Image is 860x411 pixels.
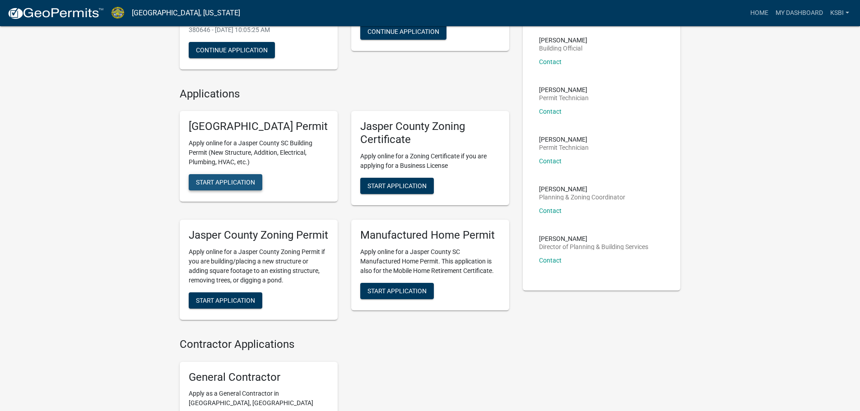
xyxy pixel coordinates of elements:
p: Building Official [539,45,587,51]
h4: Applications [180,88,509,101]
button: Start Application [189,174,262,190]
h5: Jasper County Zoning Certificate [360,120,500,146]
p: 380646 - [DATE] 10:05:25 AM [189,25,329,35]
p: Apply as a General Contractor in [GEOGRAPHIC_DATA], [GEOGRAPHIC_DATA] [189,389,329,408]
h5: General Contractor [189,371,329,384]
a: Contact [539,257,562,264]
h4: Contractor Applications [180,338,509,351]
p: Apply online for a Zoning Certificate if you are applying for a Business License [360,152,500,171]
p: Planning & Zoning Coordinator [539,194,625,200]
p: [PERSON_NAME] [539,136,589,143]
button: Start Application [360,283,434,299]
a: Home [747,5,772,22]
p: Apply online for a Jasper County SC Manufactured Home Permit. This application is also for the Mo... [360,247,500,276]
span: Start Application [367,182,427,189]
p: [PERSON_NAME] [539,37,587,43]
h5: Jasper County Zoning Permit [189,229,329,242]
a: Contact [539,108,562,115]
p: Permit Technician [539,144,589,151]
p: Permit Technician [539,95,589,101]
a: My Dashboard [772,5,827,22]
button: Start Application [360,178,434,194]
p: Apply online for a Jasper County SC Building Permit (New Structure, Addition, Electrical, Plumbin... [189,139,329,167]
button: Continue Application [360,23,446,40]
wm-workflow-list-section: Applications [180,88,509,327]
a: Contact [539,207,562,214]
p: Director of Planning & Building Services [539,244,648,250]
a: [GEOGRAPHIC_DATA], [US_STATE] [132,5,240,21]
p: [PERSON_NAME] [539,186,625,192]
img: Jasper County, South Carolina [111,7,125,19]
h5: [GEOGRAPHIC_DATA] Permit [189,120,329,133]
span: Start Application [196,179,255,186]
span: Start Application [196,296,255,304]
button: Continue Application [189,42,275,58]
p: [PERSON_NAME] [539,87,589,93]
a: Contact [539,157,562,165]
h5: Manufactured Home Permit [360,229,500,242]
a: KSBI [827,5,853,22]
p: Apply online for a Jasper County Zoning Permit if you are building/placing a new structure or add... [189,247,329,285]
span: Start Application [367,287,427,294]
a: Contact [539,58,562,65]
button: Start Application [189,292,262,309]
p: [PERSON_NAME] [539,236,648,242]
